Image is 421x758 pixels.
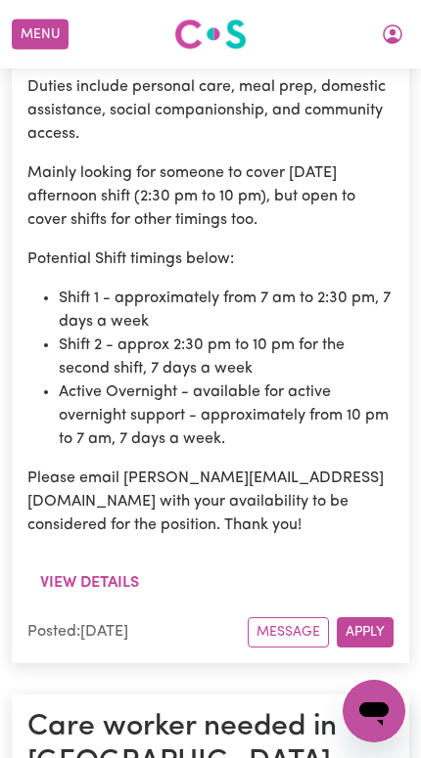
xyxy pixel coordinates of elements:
button: My Account [372,18,413,51]
button: Message [248,617,329,647]
button: Apply for this job [337,617,394,647]
button: View details [27,564,152,602]
li: Active Overnight - available for active overnight support - approximately from 10 pm to 7 am, 7 d... [59,380,394,451]
p: Potential Shift timings below: [27,247,394,271]
li: Shift 1 - approximately from 7 am to 2:30 pm, 7 days a week [59,287,394,334]
button: Menu [12,20,69,50]
li: Shift 2 - approx 2:30 pm to 10 pm for the second shift, 7 days a week [59,334,394,380]
img: Careseekers logo [174,17,247,52]
p: Duties include personal care, meal prep, domestic assistance, social companionship, and community... [27,75,394,146]
div: Posted: [DATE] [27,620,248,644]
a: Careseekers logo [174,12,247,57]
p: Mainly looking for someone to cover [DATE] afternoon shift (2:30 pm to 10 pm), but open to cover ... [27,161,394,232]
iframe: Button to launch messaging window [343,680,405,742]
p: Please email [PERSON_NAME][EMAIL_ADDRESS][DOMAIN_NAME] with your availability to be considered fo... [27,467,394,537]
